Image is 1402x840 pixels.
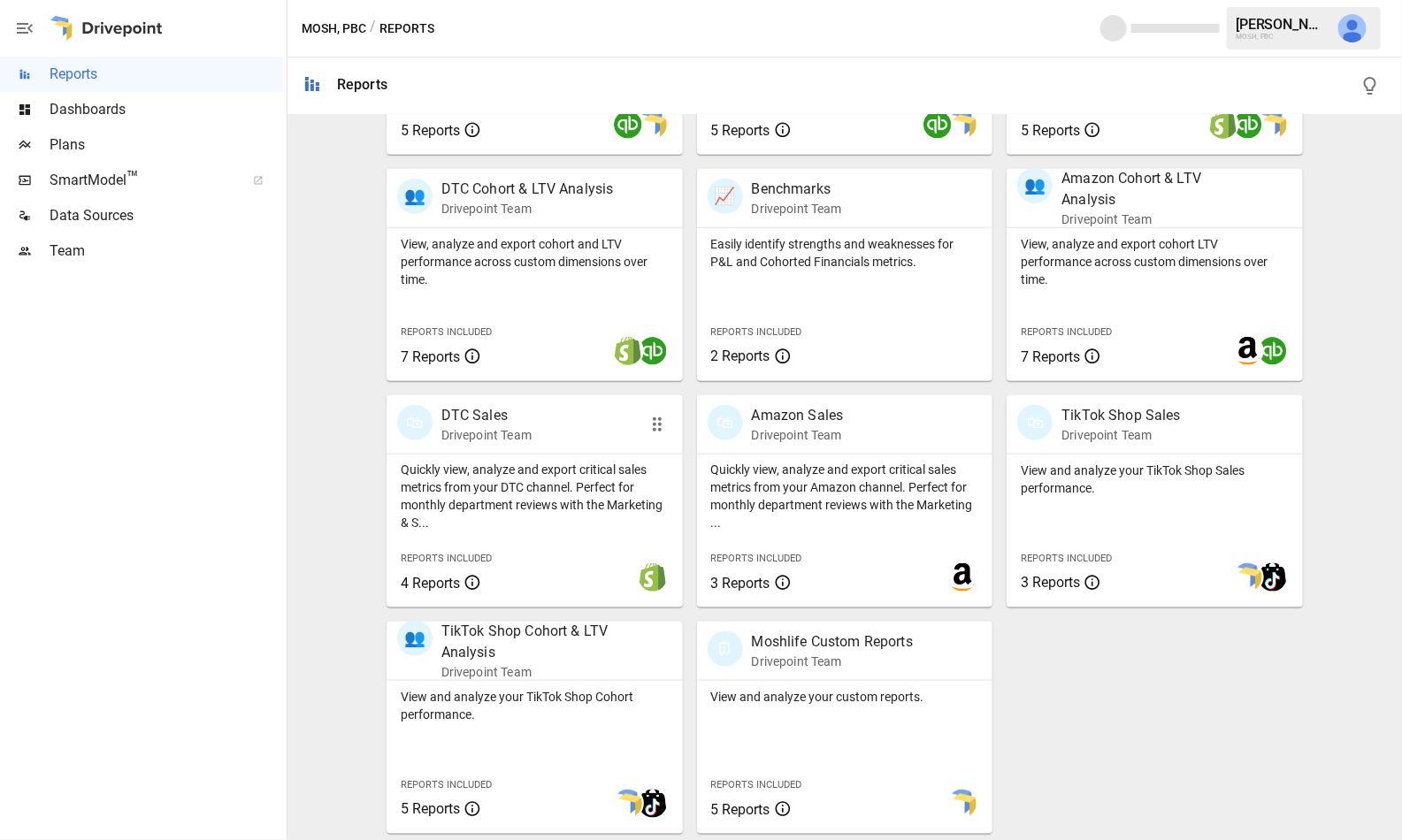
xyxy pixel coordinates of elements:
p: Drivepoint Team [752,653,913,670]
p: Quickly view, analyze and export critical sales metrics from your DTC channel. Perfect for monthl... [401,461,669,531]
div: 🗓 [708,631,743,667]
p: Moshlife Custom Reports [752,631,913,653]
div: MOSH, PBC [1236,33,1328,41]
div: 🛍 [708,405,743,440]
p: View, analyze and export cohort and LTV performance across custom dimensions over time. [401,235,669,288]
span: Reports Included [1021,326,1112,338]
p: Amazon Sales [752,405,844,426]
p: Drivepoint Team [752,200,842,218]
img: smart model [948,790,977,818]
span: Reports Included [711,326,802,338]
img: shopify [639,563,667,592]
img: quickbooks [923,111,952,139]
span: Reports Included [401,326,492,338]
button: Jeff Gamsey [1328,4,1377,53]
img: quickbooks [1259,337,1287,365]
p: Drivepoint Team [441,200,614,218]
span: 4 Reports [401,575,460,592]
span: 5 Reports [401,122,460,139]
span: Reports Included [401,779,492,790]
span: 2 Reports [711,347,770,364]
p: View and analyze your custom reports. [711,688,979,706]
img: smart model [614,790,642,818]
span: SmartModel [50,170,234,191]
span: 5 Reports [1021,122,1080,139]
img: shopify [1209,111,1237,139]
span: 5 Reports [401,800,460,817]
button: MOSH, PBC [302,18,366,40]
span: Dashboards [50,99,283,120]
span: Reports Included [401,553,492,564]
span: 7 Reports [1021,348,1080,365]
span: Team [50,241,283,262]
p: Easily identify strengths and weaknesses for P&L and Cohorted Financials metrics. [711,235,979,271]
p: DTC Sales [441,405,532,426]
p: Drivepoint Team [441,663,626,681]
div: 🛍 [397,405,433,440]
img: smart model [1259,111,1287,139]
span: ™ [126,167,139,189]
img: quickbooks [1234,111,1262,139]
p: DTC Cohort & LTV Analysis [441,179,614,200]
p: Drivepoint Team [441,426,532,444]
p: Benchmarks [752,179,842,200]
p: Drivepoint Team [1061,426,1181,444]
img: tiktok [639,790,667,818]
div: [PERSON_NAME] [1236,16,1328,33]
p: View and analyze your TikTok Shop Cohort performance. [401,688,669,723]
div: 🛍 [1017,405,1053,440]
div: 👥 [397,621,433,656]
div: / [370,18,376,40]
img: smart model [948,111,977,139]
img: shopify [614,337,642,365]
img: smart model [1234,563,1262,592]
span: 5 Reports [711,122,770,139]
img: tiktok [1259,563,1287,592]
span: 3 Reports [711,575,770,592]
span: Reports [50,64,283,85]
span: 3 Reports [1021,574,1080,591]
span: 7 Reports [401,348,460,365]
div: 👥 [397,179,433,214]
div: Reports [337,76,387,93]
img: quickbooks [639,337,667,365]
img: smart model [639,111,667,139]
span: Reports Included [1021,553,1112,564]
p: Drivepoint Team [1061,210,1246,228]
span: 5 Reports [711,801,770,818]
p: TikTok Shop Sales [1061,405,1181,426]
span: Reports Included [711,779,802,790]
span: Data Sources [50,205,283,226]
span: Plans [50,134,283,156]
span: Reports Included [711,553,802,564]
p: Drivepoint Team [752,426,844,444]
p: View, analyze and export cohort LTV performance across custom dimensions over time. [1021,235,1289,288]
div: 👥 [1017,168,1053,203]
img: quickbooks [614,111,642,139]
div: 📈 [708,179,743,214]
img: Jeff Gamsey [1338,14,1367,42]
p: Amazon Cohort & LTV Analysis [1061,168,1246,210]
p: Quickly view, analyze and export critical sales metrics from your Amazon channel. Perfect for mon... [711,461,979,531]
img: amazon [1234,337,1262,365]
p: View and analyze your TikTok Shop Sales performance. [1021,462,1289,497]
p: TikTok Shop Cohort & LTV Analysis [441,621,626,663]
img: amazon [948,563,977,592]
